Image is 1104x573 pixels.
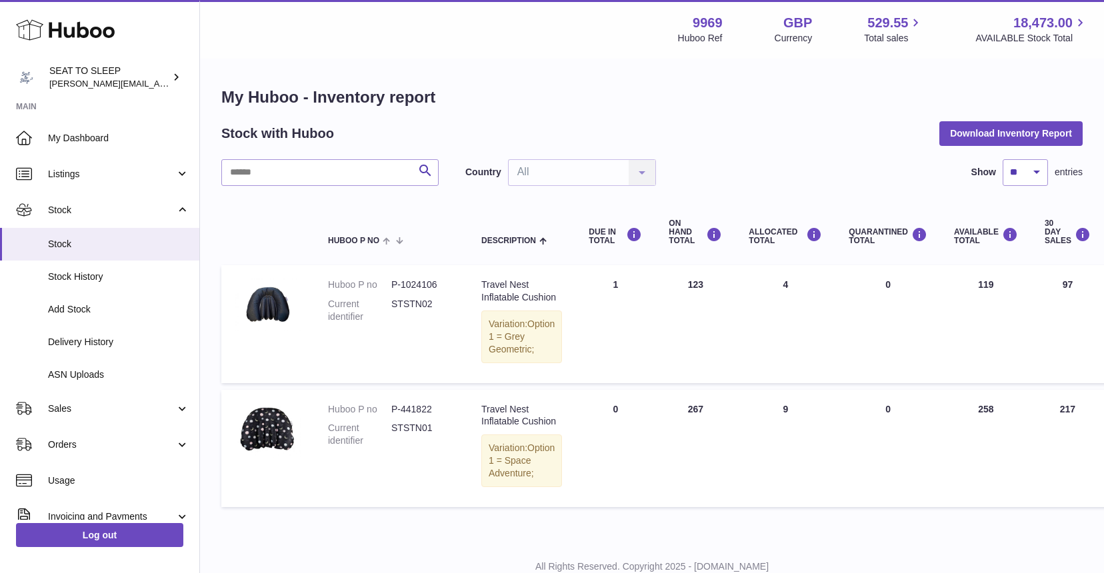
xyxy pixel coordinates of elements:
div: AVAILABLE Total [954,227,1018,245]
a: Log out [16,523,183,547]
p: All Rights Reserved. Copyright 2025 - [DOMAIN_NAME] [211,560,1093,573]
span: Option 1 = Space Adventure; [489,442,555,478]
span: Usage [48,474,189,487]
span: Invoicing and Payments [48,510,175,523]
label: Country [465,166,501,179]
span: 0 [885,279,891,290]
span: Add Stock [48,303,189,316]
td: 97 [1031,265,1104,382]
span: 0 [885,404,891,414]
img: amy@seattosleep.co.uk [16,67,36,87]
div: SEAT TO SLEEP [49,65,169,90]
span: [PERSON_NAME][EMAIL_ADDRESS][DOMAIN_NAME] [49,78,267,89]
dt: Current identifier [328,298,391,323]
span: Sales [48,402,175,415]
span: Stock History [48,271,189,283]
dt: Huboo P no [328,279,391,291]
td: 267 [655,390,735,507]
dt: Huboo P no [328,403,391,416]
dt: Current identifier [328,422,391,447]
td: 123 [655,265,735,382]
a: 529.55 Total sales [864,14,923,45]
dd: STSTN02 [391,298,455,323]
div: Variation: [481,434,562,487]
div: Travel Nest Inflatable Cushion [481,403,562,428]
span: Listings [48,168,175,181]
span: ASN Uploads [48,368,189,381]
span: My Dashboard [48,132,189,145]
div: Travel Nest Inflatable Cushion [481,279,562,304]
h2: Stock with Huboo [221,125,334,143]
div: DUE IN TOTAL [589,227,642,245]
dd: P-1024106 [391,279,455,291]
td: 258 [941,390,1031,507]
span: 529.55 [867,14,908,32]
span: Delivery History [48,336,189,348]
td: 217 [1031,390,1104,507]
div: 30 DAY SALES [1045,219,1091,246]
span: Option 1 = Grey Geometric; [489,318,555,354]
span: Stock [48,238,189,251]
span: AVAILABLE Stock Total [975,32,1088,45]
strong: GBP [783,14,812,32]
span: Description [481,237,536,245]
div: QUARANTINED Total [849,227,927,245]
td: 9 [735,390,835,507]
span: Stock [48,204,175,217]
span: 18,473.00 [1013,14,1073,32]
div: ALLOCATED Total [749,227,822,245]
div: Currency [775,32,813,45]
button: Download Inventory Report [939,121,1083,145]
div: Huboo Ref [678,32,723,45]
label: Show [971,166,996,179]
span: Total sales [864,32,923,45]
span: Huboo P no [328,237,379,245]
div: Variation: [481,310,562,363]
div: ON HAND Total [669,219,722,246]
strong: 9969 [693,14,723,32]
td: 119 [941,265,1031,382]
h1: My Huboo - Inventory report [221,87,1083,108]
span: Orders [48,438,175,451]
dd: STSTN01 [391,422,455,447]
dd: P-441822 [391,403,455,416]
img: product image [235,403,301,458]
td: 0 [575,390,655,507]
span: entries [1055,166,1083,179]
td: 1 [575,265,655,382]
a: 18,473.00 AVAILABLE Stock Total [975,14,1088,45]
td: 4 [735,265,835,382]
img: product image [235,279,301,330]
